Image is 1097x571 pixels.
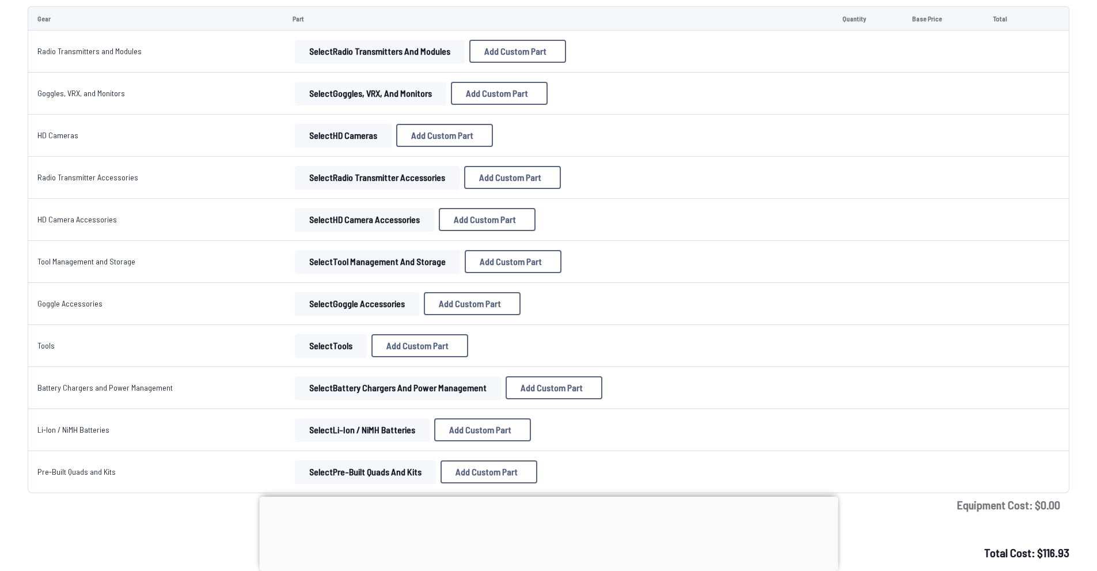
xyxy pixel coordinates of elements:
[293,166,462,189] a: SelectRadio Transmitter Accessories
[293,40,467,63] a: SelectRadio Transmitters and Modules
[259,497,838,568] iframe: Advertisement
[37,88,125,98] a: Goggles, VRX, and Monitors
[293,82,449,105] a: SelectGoggles, VRX, and Monitors
[37,172,138,182] a: Radio Transmitter Accessories
[293,376,503,399] a: SelectBattery Chargers and Power Management
[295,208,434,231] button: SelectHD Camera Accessories
[295,166,460,189] button: SelectRadio Transmitter Accessories
[464,166,561,189] button: Add Custom Part
[480,257,542,266] span: Add Custom Part
[293,418,432,441] a: SelectLi-Ion / NiMH Batteries
[386,341,449,350] span: Add Custom Part
[455,467,518,477] span: Add Custom Part
[434,418,531,441] button: Add Custom Part
[293,334,369,357] a: SelectTools
[439,208,536,231] button: Add Custom Part
[441,460,537,483] button: Add Custom Part
[37,46,142,56] a: Radio Transmitters and Modules
[37,341,55,350] a: Tools
[37,383,173,392] a: Battery Chargers and Power Management
[984,6,1038,31] td: Total
[371,334,468,357] button: Add Custom Part
[37,214,117,224] a: HD Camera Accessories
[424,292,521,315] button: Add Custom Part
[469,40,566,63] button: Add Custom Part
[293,208,436,231] a: SelectHD Camera Accessories
[295,334,367,357] button: SelectTools
[449,425,511,434] span: Add Custom Part
[37,130,78,140] a: HD Cameras
[37,425,109,434] a: Li-Ion / NiMH Batteries
[454,215,516,224] span: Add Custom Part
[28,6,283,31] td: Gear
[295,82,446,105] button: SelectGoggles, VRX, and Monitors
[479,173,541,182] span: Add Custom Part
[28,493,1069,516] td: Equipment Cost: $ 0.00
[295,250,460,273] button: SelectTool Management and Storage
[466,89,528,98] span: Add Custom Part
[984,546,1069,559] span: Total Cost: $ 116.93
[283,6,833,31] td: Part
[451,82,548,105] button: Add Custom Part
[295,418,430,441] button: SelectLi-Ion / NiMH Batteries
[833,6,903,31] td: Quantity
[411,131,473,140] span: Add Custom Part
[903,6,983,31] td: Base Price
[465,250,561,273] button: Add Custom Part
[37,298,103,308] a: Goggle Accessories
[521,383,583,392] span: Add Custom Part
[439,299,501,308] span: Add Custom Part
[295,40,465,63] button: SelectRadio Transmitters and Modules
[37,256,135,266] a: Tool Management and Storage
[293,124,394,147] a: SelectHD Cameras
[295,460,436,483] button: SelectPre-Built Quads and Kits
[293,460,438,483] a: SelectPre-Built Quads and Kits
[293,292,422,315] a: SelectGoggle Accessories
[295,124,392,147] button: SelectHD Cameras
[37,467,116,477] a: Pre-Built Quads and Kits
[293,250,462,273] a: SelectTool Management and Storage
[484,47,546,56] span: Add Custom Part
[396,124,493,147] button: Add Custom Part
[295,292,419,315] button: SelectGoggle Accessories
[506,376,602,399] button: Add Custom Part
[295,376,501,399] button: SelectBattery Chargers and Power Management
